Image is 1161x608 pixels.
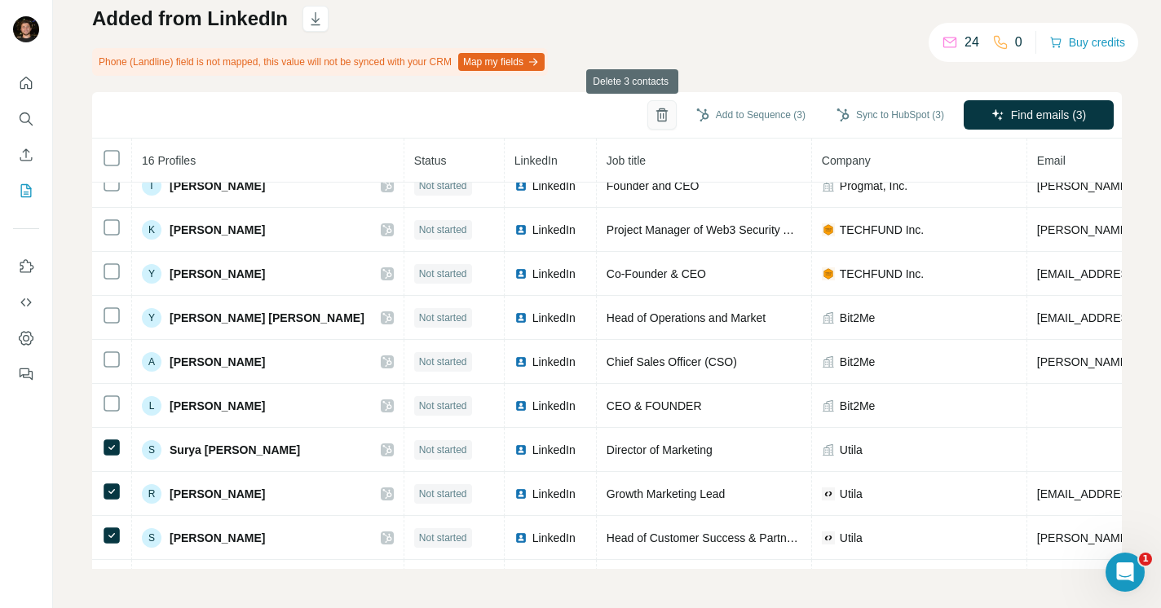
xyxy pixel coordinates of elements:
button: Feedback [13,359,39,389]
img: company-logo [822,487,835,500]
span: Job title [607,154,646,167]
img: LinkedIn logo [514,487,528,500]
div: T [142,176,161,196]
button: Find emails (3) [964,100,1114,130]
span: Company [822,154,871,167]
span: Project Manager of Web3 Security Audit Service [607,223,850,236]
span: Not started [419,178,467,193]
img: company-logo [822,531,835,544]
span: Utila [840,530,863,546]
button: My lists [13,176,39,205]
button: Map my fields [458,53,545,71]
span: Not started [419,222,467,237]
span: LinkedIn [532,398,576,414]
span: 1 [1139,553,1152,566]
span: Not started [419,267,467,281]
div: R [142,484,161,504]
img: company-logo [822,267,835,280]
div: Phone (Landline) field is not mapped, this value will not be synced with your CRM [92,48,548,76]
span: Not started [419,531,467,545]
span: LinkedIn [532,310,576,326]
img: LinkedIn logo [514,531,528,544]
div: A [142,352,161,372]
span: Growth Marketing Lead [607,487,726,500]
span: TECHFUND Inc. [840,222,924,238]
span: Not started [419,443,467,457]
span: [PERSON_NAME] [170,222,265,238]
button: Buy credits [1049,31,1125,54]
span: Email [1037,154,1066,167]
span: Not started [419,487,467,501]
span: Director of Marketing [607,443,713,456]
img: LinkedIn logo [514,223,528,236]
div: L [142,396,161,416]
img: Avatar [13,16,39,42]
button: Dashboard [13,324,39,353]
span: CEO & FOUNDER [607,399,702,412]
span: [PERSON_NAME] [170,398,265,414]
span: Head of Operations and Market [607,311,766,324]
div: Y [142,264,161,284]
div: K [142,220,161,240]
span: [PERSON_NAME] [170,266,265,282]
p: 0 [1015,33,1022,52]
span: LinkedIn [532,486,576,502]
span: Head of Customer Success & Partnerships [607,531,823,544]
span: Chief Sales Officer (CSO) [607,355,737,368]
span: Not started [419,399,467,413]
span: LinkedIn [532,222,576,238]
div: Y [142,308,161,328]
img: LinkedIn logo [514,355,528,368]
span: LinkedIn [532,266,576,282]
span: Surya [PERSON_NAME] [170,442,300,458]
button: Enrich CSV [13,140,39,170]
span: [PERSON_NAME] [170,178,265,194]
button: Use Surfe API [13,288,39,317]
span: Bit2Me [840,354,876,370]
span: 16 Profiles [142,154,196,167]
img: LinkedIn logo [514,267,528,280]
span: Founder and CEO [607,179,700,192]
img: LinkedIn logo [514,179,528,192]
span: [PERSON_NAME] [PERSON_NAME] [170,310,364,326]
span: LinkedIn [514,154,558,167]
span: Bit2Me [840,398,876,414]
span: Find emails (3) [1011,107,1087,123]
span: Utila [840,486,863,502]
iframe: Intercom live chat [1106,553,1145,592]
div: S [142,440,161,460]
span: Progmat, Inc. [840,178,907,194]
span: Status [414,154,447,167]
button: Use Surfe on LinkedIn [13,252,39,281]
button: Search [13,104,39,134]
span: Co-Founder & CEO [607,267,706,280]
span: Utila [840,442,863,458]
span: LinkedIn [532,178,576,194]
span: [PERSON_NAME] [170,354,265,370]
span: LinkedIn [532,354,576,370]
img: company-logo [822,223,835,236]
button: Add to Sequence (3) [685,103,817,127]
img: LinkedIn logo [514,399,528,412]
span: TECHFUND Inc. [840,266,924,282]
button: Quick start [13,68,39,98]
div: S [142,528,161,548]
span: Not started [419,311,467,325]
span: Not started [419,355,467,369]
span: [PERSON_NAME] [170,530,265,546]
span: LinkedIn [532,442,576,458]
p: 24 [965,33,979,52]
button: Sync to HubSpot (3) [825,103,956,127]
h1: Added from LinkedIn [92,6,288,32]
img: LinkedIn logo [514,311,528,324]
span: LinkedIn [532,530,576,546]
span: Bit2Me [840,310,876,326]
img: LinkedIn logo [514,443,528,456]
span: [PERSON_NAME] [170,486,265,502]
